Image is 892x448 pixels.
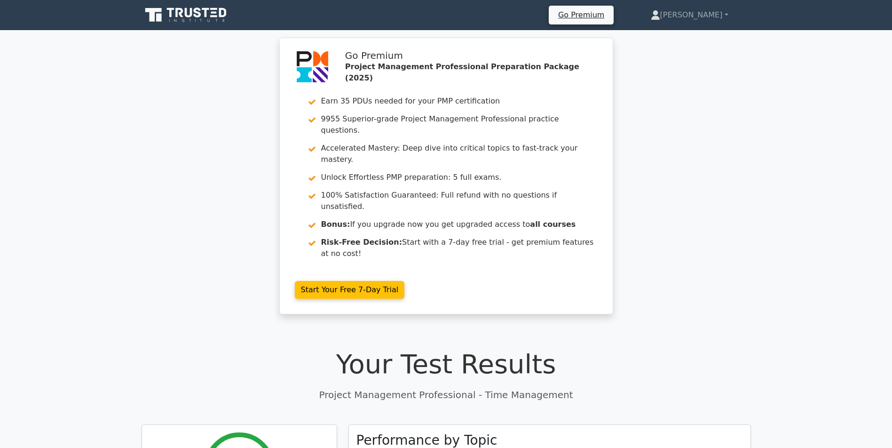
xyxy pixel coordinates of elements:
[142,348,751,380] h1: Your Test Results
[295,281,405,299] a: Start Your Free 7-Day Trial
[553,8,610,21] a: Go Premium
[628,6,751,24] a: [PERSON_NAME]
[142,388,751,402] p: Project Management Professional - Time Management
